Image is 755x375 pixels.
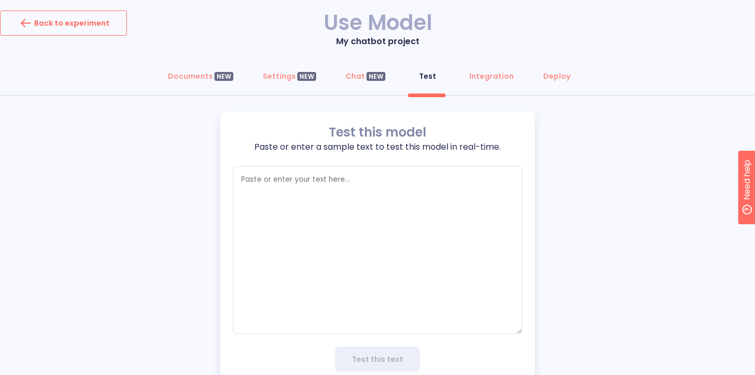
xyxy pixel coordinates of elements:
p: Test this model [233,124,522,141]
textarea: empty textarea [233,166,522,334]
div: NEW [366,72,385,81]
div: Deploy [543,71,570,81]
span: Need help [25,3,64,15]
div: Settings [263,71,316,81]
div: Integration [469,71,514,81]
div: Chat [346,71,385,81]
div: NEW [297,72,316,81]
div: NEW [214,72,233,81]
div: Back to experiment [17,15,110,32]
div: Documents [168,71,233,81]
p: Paste or enter a sample text to test this model in real-time. [233,141,522,153]
div: Test [419,71,436,81]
